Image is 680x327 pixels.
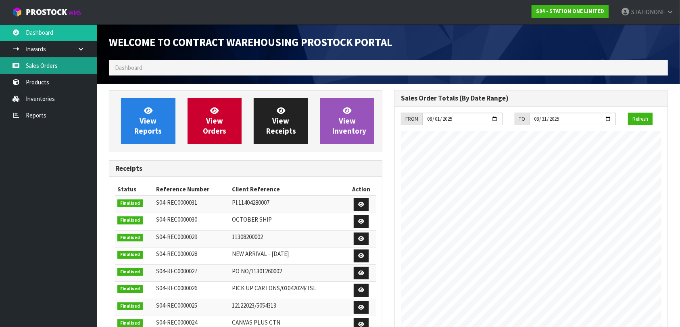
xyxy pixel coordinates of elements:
a: ViewReports [121,98,175,144]
span: S04-REC0000025 [156,302,197,309]
span: 12122023/5054313 [232,302,276,309]
th: Action [346,183,376,196]
span: View Receipts [266,106,296,136]
small: WMS [69,9,81,17]
span: 11308200002 [232,233,263,241]
img: cube-alt.png [12,7,22,17]
span: ProStock [26,7,67,17]
span: View Reports [134,106,162,136]
a: ViewReceipts [254,98,308,144]
span: Finalised [117,216,143,224]
span: S04-REC0000027 [156,267,197,275]
a: ViewOrders [188,98,242,144]
span: STATIONONE [631,8,665,16]
div: TO [515,113,530,126]
span: OCTOBER SHIP [232,216,272,223]
span: PI.11404280007 [232,199,269,206]
strong: S04 - STATION ONE LIMITED [536,8,604,15]
button: Refresh [628,113,653,126]
span: Finalised [117,285,143,293]
span: Finalised [117,302,143,310]
span: Welcome to Contract Warehousing ProStock Portal [109,36,392,49]
span: CANVAS PLUS CTN [232,319,280,326]
th: Client Reference [230,183,347,196]
span: S04-REC0000024 [156,319,197,326]
h3: Receipts [115,165,376,172]
span: NEW ARRIVAL - [DATE] [232,250,289,258]
span: PO NO/11301260002 [232,267,282,275]
span: S04-REC0000030 [156,216,197,223]
span: S04-REC0000031 [156,199,197,206]
span: PICK UP CARTONS/03042024/TSL [232,284,316,292]
span: S04-REC0000028 [156,250,197,258]
span: Dashboard [115,64,142,71]
span: S04-REC0000029 [156,233,197,241]
div: FROM [401,113,422,126]
span: Finalised [117,199,143,208]
th: Reference Number [154,183,230,196]
h3: Sales Order Totals (By Date Range) [401,94,661,102]
th: Status [115,183,154,196]
span: Finalised [117,234,143,242]
span: Finalised [117,251,143,259]
span: View Orders [203,106,226,136]
a: ViewInventory [320,98,375,144]
span: Finalised [117,268,143,276]
span: S04-REC0000026 [156,284,197,292]
span: View Inventory [333,106,367,136]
